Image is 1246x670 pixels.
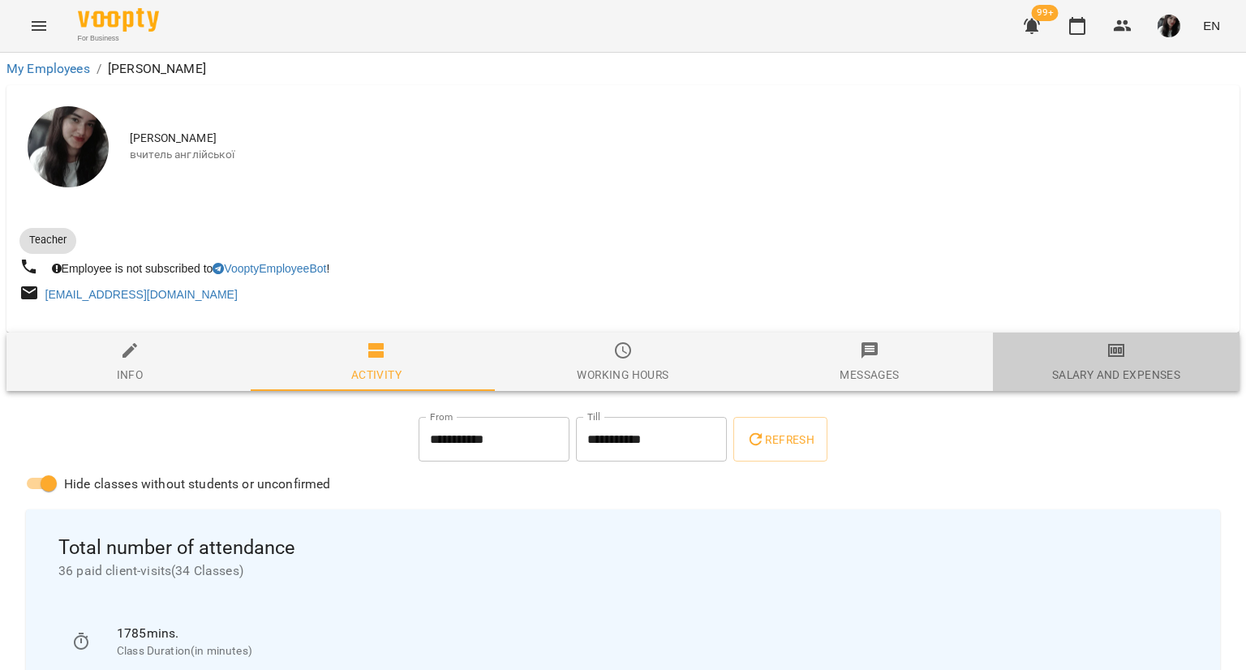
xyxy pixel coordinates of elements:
nav: breadcrumb [6,59,1240,79]
span: For Business [78,33,159,44]
span: 99+ [1032,5,1059,21]
div: Activity [351,365,402,384]
span: Hide classes without students or unconfirmed [64,475,331,494]
span: EN [1203,17,1220,34]
div: Messages [840,365,899,384]
img: Voopty Logo [78,8,159,32]
div: Salary and Expenses [1052,365,1180,384]
div: Working hours [577,365,668,384]
a: [EMAIL_ADDRESS][DOMAIN_NAME] [45,288,238,301]
p: [PERSON_NAME] [108,59,206,79]
span: Teacher [19,233,76,247]
p: 1785 mins. [117,624,1175,643]
a: VooptyEmployeeBot [213,262,326,275]
button: EN [1197,11,1227,41]
button: Menu [19,6,58,45]
a: My Employees [6,61,90,76]
button: Refresh [733,417,827,462]
span: Refresh [746,430,814,449]
li: / [97,59,101,79]
div: Info [117,365,144,384]
span: Total number of attendance [58,535,1188,560]
img: Поліна Гончаренко [28,106,109,187]
p: Class Duration(in minutes) [117,643,1175,659]
span: [PERSON_NAME] [130,131,1227,147]
div: Employee is not subscribed to ! [49,257,333,280]
span: вчитель англійської [130,147,1227,163]
span: 36 paid client-visits ( 34 Classes ) [58,561,1188,581]
img: d9ea9a7fe13608e6f244c4400442cb9c.jpg [1158,15,1180,37]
